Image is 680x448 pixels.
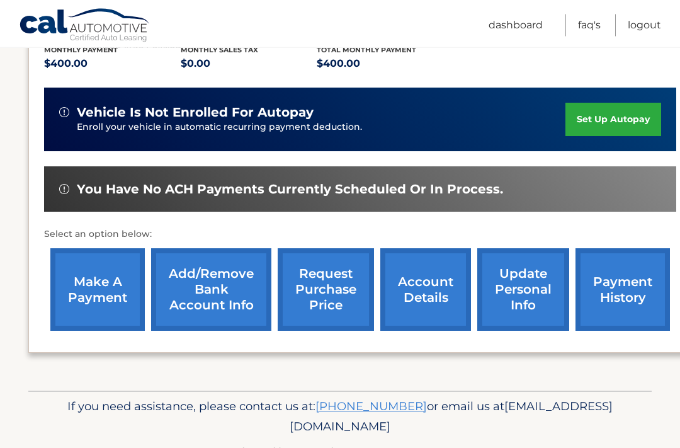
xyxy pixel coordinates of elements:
img: alert-white.svg [59,108,69,118]
span: Total Monthly Payment [317,46,416,55]
p: $400.00 [317,55,453,73]
a: set up autopay [565,103,661,137]
p: $400.00 [44,55,181,73]
img: alert-white.svg [59,185,69,195]
p: Select an option below: [44,227,676,243]
a: Dashboard [489,14,543,37]
a: payment history [575,249,670,331]
p: Enroll your vehicle in automatic recurring payment deduction. [77,121,565,135]
a: FAQ's [578,14,601,37]
span: You have no ACH payments currently scheduled or in process. [77,182,503,198]
span: vehicle is not enrolled for autopay [77,105,314,121]
p: If you need assistance, please contact us at: or email us at [47,397,633,437]
span: Monthly Payment [44,46,118,55]
a: Logout [628,14,661,37]
a: account details [380,249,471,331]
a: request purchase price [278,249,374,331]
span: [EMAIL_ADDRESS][DOMAIN_NAME] [290,399,613,434]
p: $0.00 [181,55,317,73]
a: update personal info [477,249,569,331]
a: [PHONE_NUMBER] [315,399,427,414]
span: Monthly sales Tax [181,46,258,55]
a: make a payment [50,249,145,331]
a: Add/Remove bank account info [151,249,271,331]
a: Cal Automotive [19,8,151,45]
